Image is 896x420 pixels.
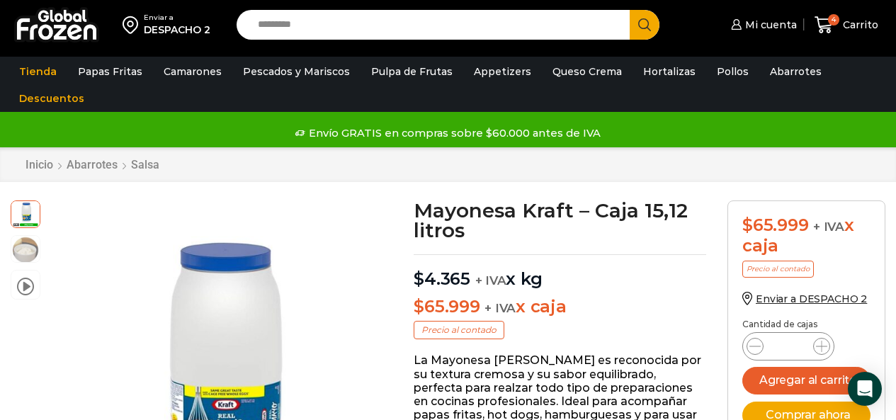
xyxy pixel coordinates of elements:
[414,296,480,317] bdi: 65.999
[475,273,506,288] span: + IVA
[71,58,149,85] a: Papas Fritas
[742,215,871,256] div: x caja
[12,58,64,85] a: Tienda
[742,293,867,305] a: Enviar a DESPACHO 2
[811,8,882,42] a: 4 Carrito
[545,58,629,85] a: Queso Crema
[839,18,878,32] span: Carrito
[630,10,659,40] button: Search button
[742,18,797,32] span: Mi cuenta
[710,58,756,85] a: Pollos
[11,236,40,264] span: mayonesa kraft
[144,13,210,23] div: Enviar a
[25,158,54,171] a: Inicio
[414,297,706,317] p: x caja
[742,319,871,329] p: Cantidad de cajas
[236,58,357,85] a: Pescados y Mariscos
[742,215,808,235] bdi: 65.999
[414,296,424,317] span: $
[467,58,538,85] a: Appetizers
[123,13,144,37] img: address-field-icon.svg
[775,336,802,356] input: Product quantity
[742,261,814,278] p: Precio al contado
[742,367,871,395] button: Agregar al carrito
[813,220,844,234] span: + IVA
[636,58,703,85] a: Hortalizas
[414,321,504,339] p: Precio al contado
[414,254,706,290] p: x kg
[364,58,460,85] a: Pulpa de Frutas
[414,200,706,240] h1: Mayonesa Kraft – Caja 15,12 litros
[848,372,882,406] div: Open Intercom Messenger
[130,158,160,171] a: Salsa
[742,215,753,235] span: $
[414,268,424,289] span: $
[763,58,829,85] a: Abarrotes
[144,23,210,37] div: DESPACHO 2
[12,85,91,112] a: Descuentos
[727,11,797,39] a: Mi cuenta
[756,293,867,305] span: Enviar a DESPACHO 2
[414,268,470,289] bdi: 4.365
[157,58,229,85] a: Camarones
[66,158,118,171] a: Abarrotes
[25,158,160,171] nav: Breadcrumb
[484,301,516,315] span: + IVA
[828,14,839,25] span: 4
[11,199,40,227] span: mayonesa heinz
